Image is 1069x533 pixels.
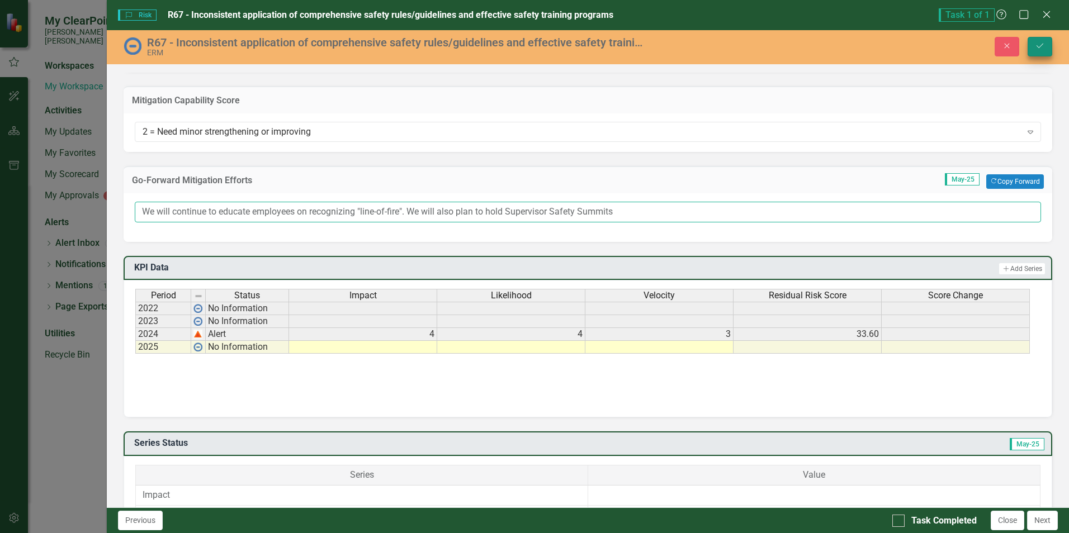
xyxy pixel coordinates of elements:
[124,37,141,55] img: No Information
[193,342,202,351] img: wPkqUstsMhMTgAAAABJRU5ErkJggg==
[349,291,377,301] span: Impact
[491,291,532,301] span: Likelihood
[135,341,191,354] td: 2025
[588,465,1040,485] th: Value
[135,302,191,315] td: 2022
[136,485,588,505] td: Impact
[151,291,176,301] span: Period
[147,36,646,49] div: R67 - Inconsistent application of comprehensive safety rules/guidelines and effective safety trai...
[911,515,977,527] div: Task Completed
[206,341,289,354] td: No Information
[135,315,191,328] td: 2023
[143,126,1021,139] div: 2 = Need minor strengthening or improving
[928,291,983,301] span: Score Change
[132,175,631,185] h3: Go-Forward Mitigation Efforts
[1010,438,1044,450] span: May-25
[206,315,289,328] td: No Information
[206,302,289,315] td: No Information
[168,9,613,20] span: R67 - Inconsistent application of comprehensive safety rules/guidelines and effective safety trai...
[134,438,681,448] h3: Series Status
[147,49,646,57] div: ERM
[135,328,191,341] td: 2024
[193,304,202,313] img: wPkqUstsMhMTgAAAABJRU5ErkJggg==
[118,511,163,530] button: Previous
[437,328,585,341] td: 4
[118,9,156,21] span: Risk
[999,263,1046,275] button: Add Series
[136,505,588,525] td: Likelihood
[939,8,995,22] span: Task 1 of 1
[991,511,1024,530] button: Close
[234,291,260,301] span: Status
[1027,511,1058,530] button: Next
[134,263,520,273] h3: KPI Data
[289,328,437,341] td: 4
[769,291,846,301] span: Residual Risk Score
[734,328,882,341] td: 33.60
[132,96,1044,106] h3: Mitigation Capability Score
[136,465,588,485] th: Series
[585,328,734,341] td: 3
[986,174,1044,189] button: Copy Forward
[945,173,980,185] span: May-25
[193,330,202,339] img: 2Q==
[206,328,289,341] td: Alert
[644,291,675,301] span: Velocity
[194,292,203,301] img: 8DAGhfEEPCf229AAAAAElFTkSuQmCC
[193,317,202,326] img: wPkqUstsMhMTgAAAABJRU5ErkJggg==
